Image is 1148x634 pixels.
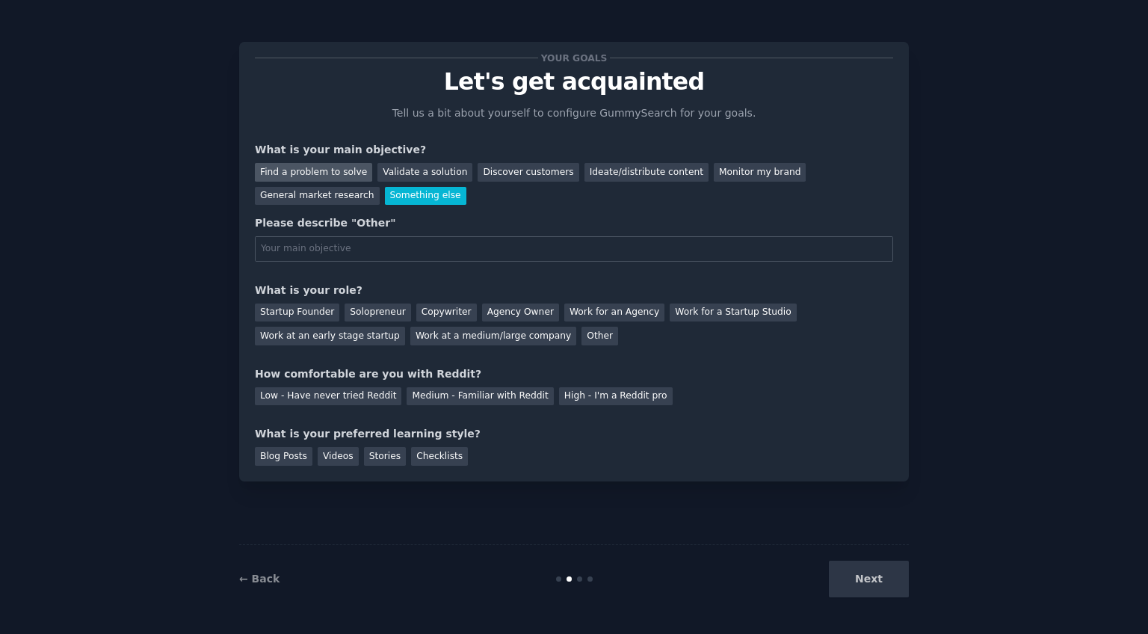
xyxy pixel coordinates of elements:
div: Agency Owner [482,304,559,322]
div: Work at an early stage startup [255,327,405,345]
div: Please describe "Other" [255,215,893,231]
div: Checklists [411,447,468,466]
div: Blog Posts [255,447,312,466]
div: What is your role? [255,283,893,298]
div: Work for a Startup Studio [670,304,796,322]
div: Something else [385,187,466,206]
span: Your goals [538,50,610,66]
p: Let's get acquainted [255,69,893,95]
div: Work at a medium/large company [410,327,576,345]
div: Startup Founder [255,304,339,322]
div: High - I'm a Reddit pro [559,387,673,406]
div: Find a problem to solve [255,163,372,182]
div: What is your preferred learning style? [255,426,893,442]
div: Low - Have never tried Reddit [255,387,401,406]
div: Validate a solution [377,163,472,182]
div: General market research [255,187,380,206]
div: Solopreneur [345,304,410,322]
input: Your main objective [255,236,893,262]
div: Monitor my brand [714,163,806,182]
div: Discover customers [478,163,578,182]
div: Medium - Familiar with Reddit [407,387,553,406]
div: Work for an Agency [564,304,664,322]
div: Ideate/distribute content [584,163,709,182]
div: How comfortable are you with Reddit? [255,366,893,382]
div: Stories [364,447,406,466]
div: Other [581,327,618,345]
p: Tell us a bit about yourself to configure GummySearch for your goals. [386,105,762,121]
div: Videos [318,447,359,466]
div: Copywriter [416,304,477,322]
a: ← Back [239,573,280,585]
div: What is your main objective? [255,142,893,158]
